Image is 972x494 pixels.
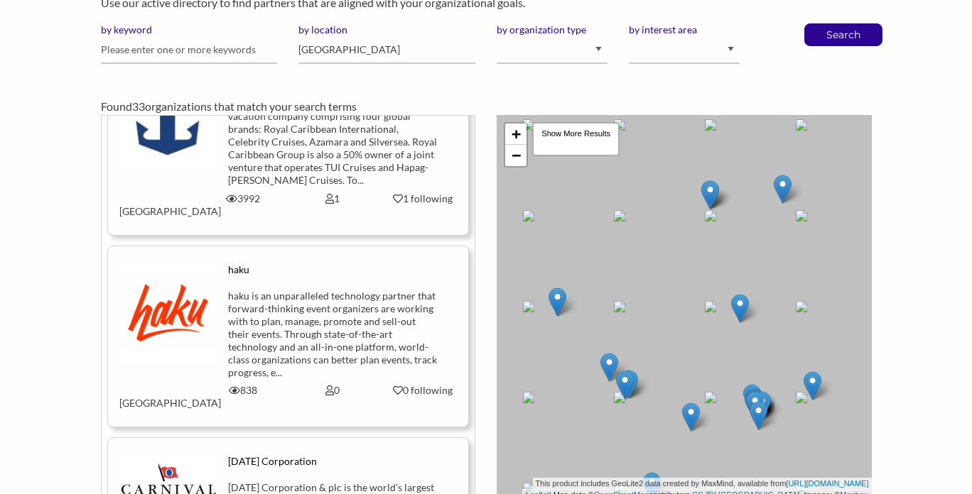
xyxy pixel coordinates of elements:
label: by organization type [497,23,607,36]
div: 1 following [389,192,457,205]
div: This product includes GeoLite2 data created by MaxMind, available from [533,478,872,490]
div: [GEOGRAPHIC_DATA] [109,192,198,218]
div: haku [228,263,438,276]
a: Zoom out [505,145,526,166]
div: 838 [198,384,288,397]
a: Royal Caribbean Royal Caribbean Group (NYSE: RCL) is a cruise vacation company comprising four gl... [119,71,458,218]
div: Show More Results [532,122,620,156]
div: [DATE] Corporation [228,455,438,468]
label: by interest area [629,23,740,36]
div: [GEOGRAPHIC_DATA] [109,384,198,410]
button: Search [820,24,867,45]
div: 0 [288,384,377,397]
span: 33 [132,99,145,113]
div: haku is an unparalleled technology partner that forward-thinking event organizers are working wit... [228,290,438,379]
label: by location [298,23,475,36]
div: Royal Caribbean Group (NYSE: RCL) is a cruise vacation company comprising four global brands: Roy... [228,97,438,187]
img: wis4jsiahsylbqxbxu73 [119,263,218,362]
a: [URL][DOMAIN_NAME] [786,479,868,488]
div: 0 following [389,384,457,397]
a: haku haku is an unparalleled technology partner that forward-thinking event organizers are workin... [119,263,458,410]
label: by keyword [101,23,278,36]
div: 3992 [198,192,288,205]
div: Found organizations that match your search terms [101,98,872,115]
a: Zoom in [505,123,526,145]
div: 1 [288,192,377,205]
input: Please enter one or more keywords [101,36,278,64]
img: i1x1f3pvlj6gskockijz [119,71,218,170]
